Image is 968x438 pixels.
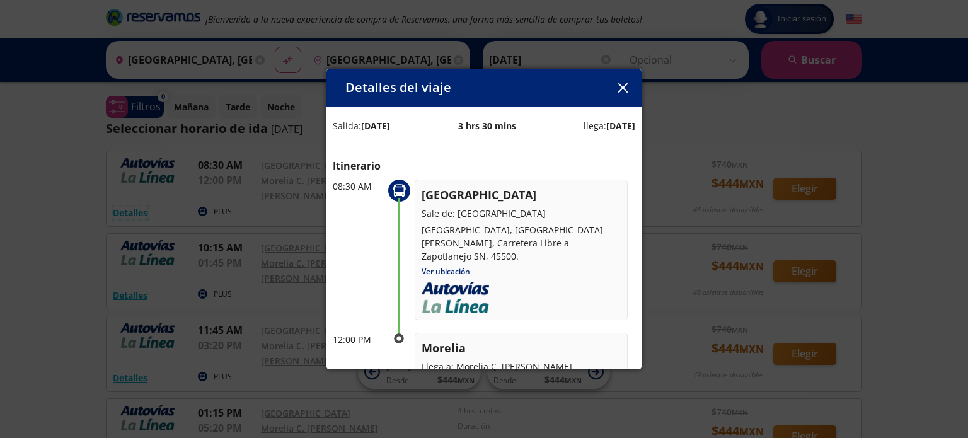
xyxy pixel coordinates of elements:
[361,120,390,132] b: [DATE]
[422,360,621,386] p: Llega a: Morelia C. [PERSON_NAME] [PERSON_NAME]
[422,282,489,313] img: Logo_Autovias_LaLinea_VERT.png
[333,158,635,173] p: Itinerario
[333,333,383,346] p: 12:00 PM
[584,119,635,132] p: llega:
[422,266,470,277] a: Ver ubicación
[345,78,451,97] p: Detalles del viaje
[422,223,621,263] p: [GEOGRAPHIC_DATA], [GEOGRAPHIC_DATA][PERSON_NAME], Carretera Libre a Zapotlanejo SN, 45500.
[422,187,621,204] p: [GEOGRAPHIC_DATA]
[422,207,621,220] p: Sale de: [GEOGRAPHIC_DATA]
[458,119,516,132] p: 3 hrs 30 mins
[333,119,390,132] p: Salida:
[422,340,621,357] p: Morelia
[606,120,635,132] b: [DATE]
[333,180,383,193] p: 08:30 AM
